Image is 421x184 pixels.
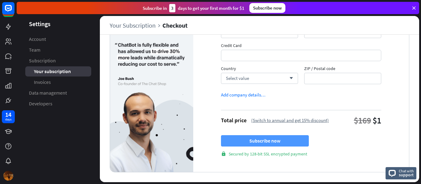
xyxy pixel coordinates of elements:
header: Settings [17,20,100,28]
a: Subscription [25,56,91,66]
div: days [5,117,11,122]
a: Your Subscription [110,22,162,29]
div: 14 [5,112,11,117]
div: $169 [354,115,371,126]
img: 17017e6dca2a961f0bc0.png [110,43,193,172]
span: Data management [29,90,67,96]
iframe: Billing information [226,50,377,61]
a: Account [25,34,91,44]
a: Invoices [25,77,91,87]
span: Invoices [34,79,51,85]
div: $1 [373,115,381,126]
span: Developers [29,100,52,107]
span: Chat with [399,168,414,174]
div: Add company details… [221,92,265,98]
a: Team [25,45,91,55]
span: Your subscription [34,68,71,75]
button: Open LiveChat chat widget [5,2,23,21]
span: Account [29,36,46,42]
span: Country [221,66,298,73]
button: Subscribe now [221,135,309,147]
span: Team [29,47,40,53]
div: Total price [221,117,247,124]
input: ZIP / Postal code [304,73,381,84]
div: Subscribe now [249,3,285,13]
a: Developers [25,99,91,109]
span: Subscription [29,57,56,64]
a: 14 days [2,110,15,123]
i: lock [221,151,226,156]
div: Subscribe in days to get your first month for $1 [143,4,244,12]
div: (Switch to annual and get 15% discount) [251,117,329,123]
div: Secured by 128-bit SSL encrypted payment [221,151,381,157]
div: 3 [169,4,175,12]
a: Data management [25,88,91,98]
span: Credit Card [221,43,381,50]
span: ZIP / Postal code [304,66,381,73]
i: arrow_down [286,76,293,80]
span: support [399,172,414,178]
span: Select value [226,75,249,81]
div: Checkout [162,22,188,29]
